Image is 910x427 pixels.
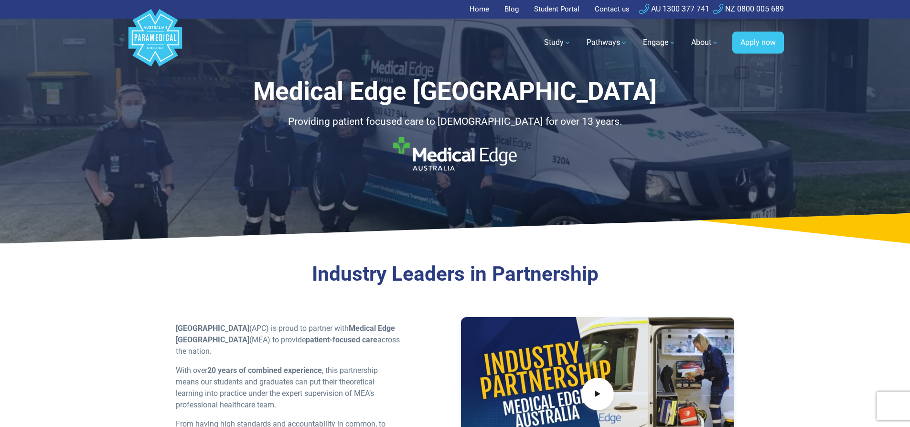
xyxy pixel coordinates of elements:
[685,29,725,56] a: About
[393,137,517,171] img: MEA logo - Transparent (v2)
[732,32,784,54] a: Apply now
[637,29,682,56] a: Engage
[207,366,322,375] strong: 20 years of combined experience
[639,4,709,13] a: AU 1300 377 741
[176,323,402,357] p: (APC) is proud to partner with (MEA) to provide across the nation.
[581,29,633,56] a: Pathways
[538,29,577,56] a: Study
[306,335,377,344] strong: patient-focused care
[176,262,735,286] h3: Industry Leaders in Partnership
[176,365,402,411] p: With over , this partnership means our students and graduates can put their theoretical learning ...
[176,324,249,333] strong: [GEOGRAPHIC_DATA]
[713,4,784,13] a: NZ 0800 005 689
[127,19,184,67] a: Australian Paramedical College
[176,77,735,107] h1: Medical Edge [GEOGRAPHIC_DATA]
[176,114,735,130] p: Providing patient focused care to [DEMOGRAPHIC_DATA] for over 13 years.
